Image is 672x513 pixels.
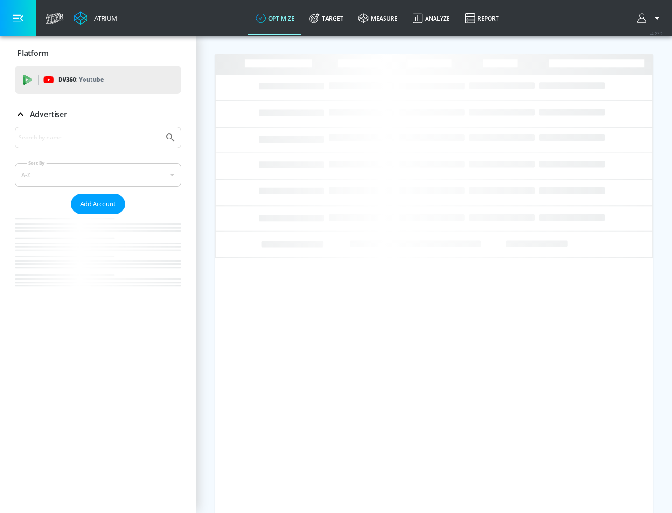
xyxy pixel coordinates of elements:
p: Youtube [79,75,104,84]
input: Search by name [19,132,160,144]
button: Add Account [71,194,125,214]
nav: list of Advertiser [15,214,181,305]
div: DV360: Youtube [15,66,181,94]
a: Atrium [74,11,117,25]
div: A-Z [15,163,181,187]
p: Platform [17,48,49,58]
span: v 4.22.2 [650,31,663,36]
a: Report [457,1,506,35]
p: DV360: [58,75,104,85]
div: Advertiser [15,101,181,127]
a: Analyze [405,1,457,35]
div: Advertiser [15,127,181,305]
div: Atrium [91,14,117,22]
span: Add Account [80,199,116,209]
a: Target [302,1,351,35]
a: optimize [248,1,302,35]
a: measure [351,1,405,35]
label: Sort By [27,160,47,166]
div: Platform [15,40,181,66]
p: Advertiser [30,109,67,119]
